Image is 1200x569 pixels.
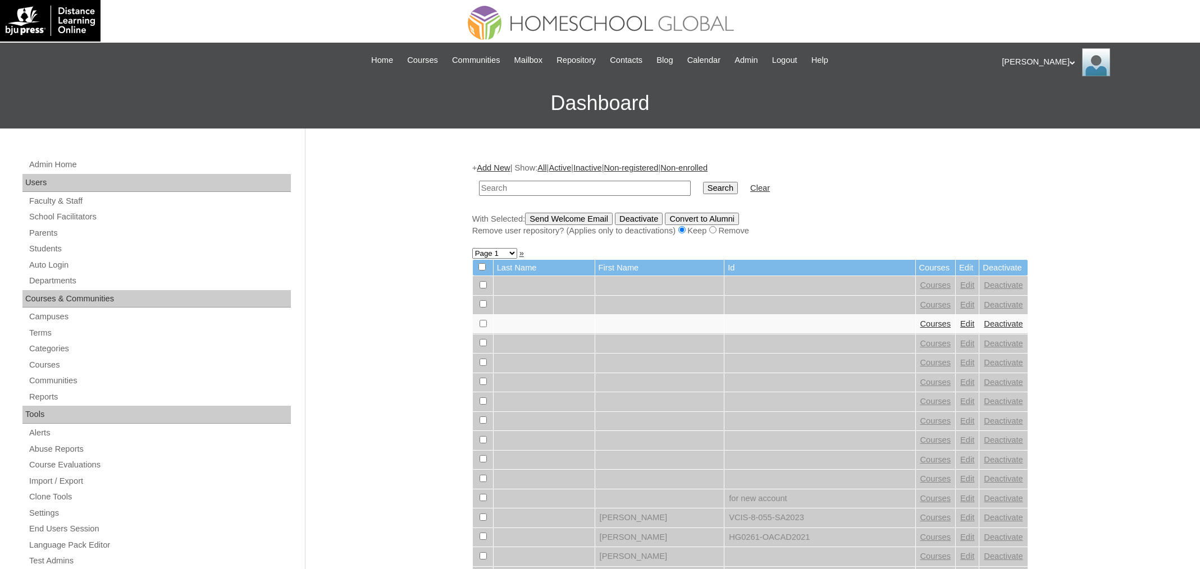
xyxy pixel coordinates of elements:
[920,300,951,309] a: Courses
[595,260,724,276] td: First Name
[28,242,291,256] a: Students
[960,552,974,561] a: Edit
[920,435,951,444] a: Courses
[916,260,956,276] td: Courses
[28,210,291,224] a: School Facilitators
[920,513,951,522] a: Courses
[960,397,974,406] a: Edit
[920,339,951,348] a: Courses
[984,397,1023,406] a: Deactivate
[956,260,979,276] td: Edit
[920,378,951,387] a: Courses
[551,54,601,67] a: Repository
[610,54,642,67] span: Contacts
[407,54,438,67] span: Courses
[772,54,797,67] span: Logout
[960,513,974,522] a: Edit
[984,552,1023,561] a: Deactivate
[806,54,834,67] a: Help
[1082,48,1110,76] img: Ariane Ebuen
[724,508,915,527] td: VCIS-8-055-SA2023
[595,547,724,566] td: [PERSON_NAME]
[525,213,613,225] input: Send Welcome Email
[920,397,951,406] a: Courses
[472,213,1028,237] div: With Selected:
[984,339,1023,348] a: Deactivate
[28,274,291,288] a: Departments
[28,538,291,552] a: Language Pack Editor
[371,54,393,67] span: Home
[920,494,951,503] a: Courses
[984,300,1023,309] a: Deactivate
[960,455,974,464] a: Edit
[28,490,291,504] a: Clone Tools
[573,163,602,172] a: Inactive
[1002,48,1189,76] div: [PERSON_NAME]
[28,522,291,536] a: End Users Session
[960,474,974,483] a: Edit
[960,435,974,444] a: Edit
[28,426,291,440] a: Alerts
[595,528,724,547] td: [PERSON_NAME]
[960,378,974,387] a: Edit
[724,260,915,276] td: Id
[984,494,1023,503] a: Deactivate
[729,54,764,67] a: Admin
[28,194,291,208] a: Faculty & Staff
[960,300,974,309] a: Edit
[604,163,658,172] a: Non-registered
[703,182,738,194] input: Search
[595,508,724,527] td: [PERSON_NAME]
[920,533,951,542] a: Courses
[960,494,974,503] a: Edit
[28,358,291,372] a: Courses
[494,260,595,276] td: Last Name
[984,281,1023,290] a: Deactivate
[28,258,291,272] a: Auto Login
[472,225,1028,237] div: Remove user repository? (Applies only to deactivations) Keep Remove
[6,78,1194,129] h3: Dashboard
[514,54,543,67] span: Mailbox
[615,213,663,225] input: Deactivate
[479,181,691,196] input: Search
[656,54,673,67] span: Blog
[22,174,291,192] div: Users
[28,326,291,340] a: Terms
[28,374,291,388] a: Communities
[452,54,500,67] span: Communities
[984,378,1023,387] a: Deactivate
[984,455,1023,464] a: Deactivate
[811,54,828,67] span: Help
[920,281,951,290] a: Courses
[401,54,444,67] a: Courses
[509,54,549,67] a: Mailbox
[984,416,1023,425] a: Deactivate
[28,442,291,456] a: Abuse Reports
[920,455,951,464] a: Courses
[734,54,758,67] span: Admin
[960,533,974,542] a: Edit
[960,339,974,348] a: Edit
[960,416,974,425] a: Edit
[28,342,291,356] a: Categories
[22,406,291,424] div: Tools
[984,435,1023,444] a: Deactivate
[960,358,974,367] a: Edit
[28,390,291,404] a: Reports
[28,226,291,240] a: Parents
[984,474,1023,483] a: Deactivate
[766,54,803,67] a: Logout
[22,290,291,308] div: Courses & Communities
[724,528,915,547] td: HG0261-OACAD2021
[28,158,291,172] a: Admin Home
[682,54,726,67] a: Calendar
[446,54,506,67] a: Communities
[984,533,1023,542] a: Deactivate
[984,319,1023,328] a: Deactivate
[920,552,951,561] a: Courses
[960,281,974,290] a: Edit
[920,474,951,483] a: Courses
[28,506,291,520] a: Settings
[979,260,1027,276] td: Deactivate
[920,319,951,328] a: Courses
